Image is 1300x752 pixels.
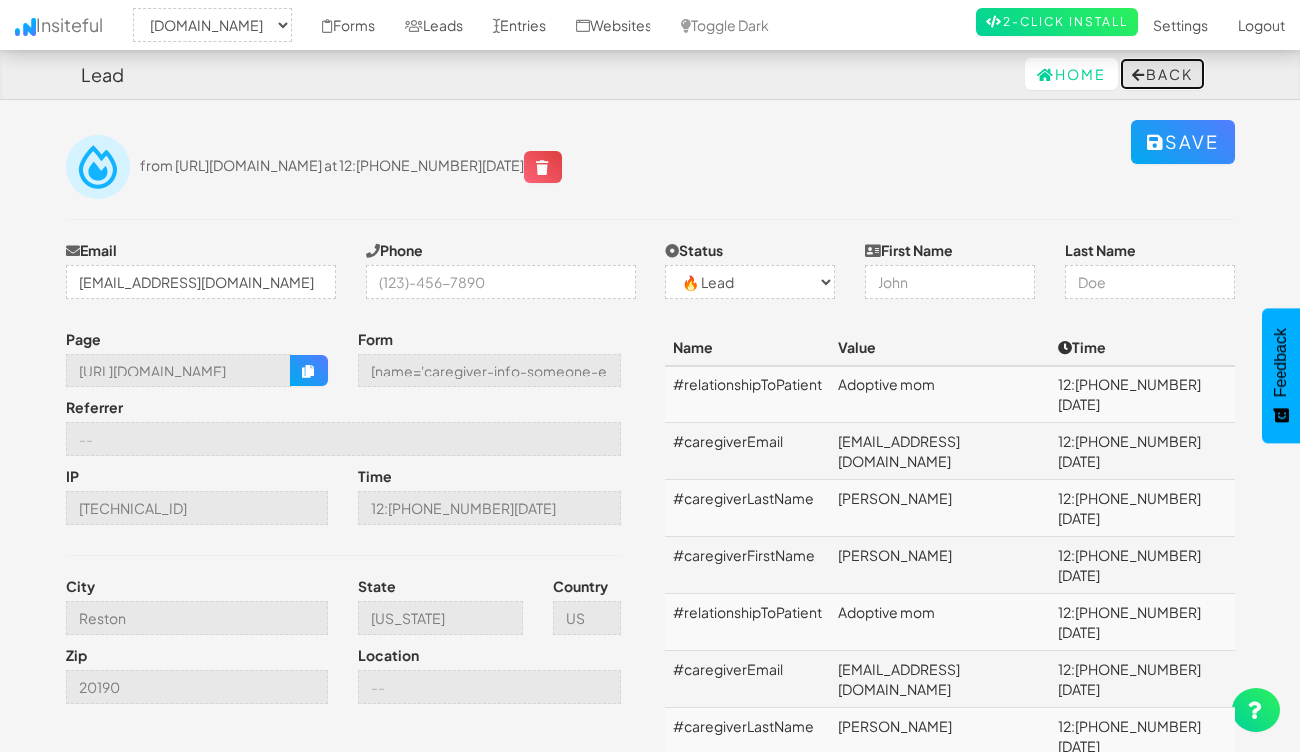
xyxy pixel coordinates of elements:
th: Time [1050,329,1235,366]
td: 12:[PHONE_NUMBER][DATE] [1050,537,1235,594]
label: State [358,576,396,596]
input: -- [66,354,292,387]
input: -- [553,601,621,635]
label: Phone [366,240,423,260]
span: Feedback [1272,328,1290,397]
input: -- [358,670,621,704]
span: from [URL][DOMAIN_NAME] at 12:[PHONE_NUMBER][DATE] [140,156,562,174]
input: Doe [1065,265,1235,299]
a: Home [1025,58,1118,90]
td: 12:[PHONE_NUMBER][DATE] [1050,423,1235,480]
button: Save [1131,120,1235,164]
td: [EMAIL_ADDRESS][DOMAIN_NAME] [830,651,1050,708]
input: -- [358,354,621,387]
td: 12:[PHONE_NUMBER][DATE] [1050,480,1235,537]
label: IP [66,466,79,486]
label: Status [665,240,723,260]
label: Last Name [1065,240,1136,260]
label: Location [358,645,419,665]
label: Country [553,576,608,596]
label: Email [66,240,117,260]
input: -- [66,422,621,456]
label: Form [358,329,393,349]
td: #relationshipToPatient [665,594,830,651]
img: icon.png [15,18,36,36]
td: [EMAIL_ADDRESS][DOMAIN_NAME] [830,423,1050,480]
td: Adoptive mom [830,366,1050,423]
label: City [66,576,95,596]
td: #caregiverEmail [665,423,830,480]
label: First Name [865,240,953,260]
h4: Lead [81,65,124,85]
td: #caregiverLastName [665,480,830,537]
button: Feedback - Show survey [1262,308,1300,443]
a: 2-Click Install [976,8,1138,36]
input: (123)-456-7890 [366,265,636,299]
td: #caregiverFirstName [665,537,830,594]
td: 12:[PHONE_NUMBER][DATE] [1050,366,1235,423]
input: John [865,265,1035,299]
td: 12:[PHONE_NUMBER][DATE] [1050,594,1235,651]
td: [PERSON_NAME] [830,537,1050,594]
input: -- [66,670,329,704]
td: 12:[PHONE_NUMBER][DATE] [1050,651,1235,708]
label: Zip [66,645,87,665]
img: insiteful-lead.png [66,135,130,199]
input: j@doe.com [66,265,336,299]
td: #relationshipToPatient [665,366,830,423]
th: Value [830,329,1050,366]
input: -- [66,601,329,635]
td: [PERSON_NAME] [830,480,1050,537]
input: -- [358,491,621,525]
input: -- [66,491,329,525]
label: Referrer [66,397,123,417]
button: Back [1120,58,1205,90]
label: Time [358,466,392,486]
td: Adoptive mom [830,594,1050,651]
th: Name [665,329,830,366]
label: Page [66,329,101,349]
td: #caregiverEmail [665,651,830,708]
input: -- [358,601,523,635]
